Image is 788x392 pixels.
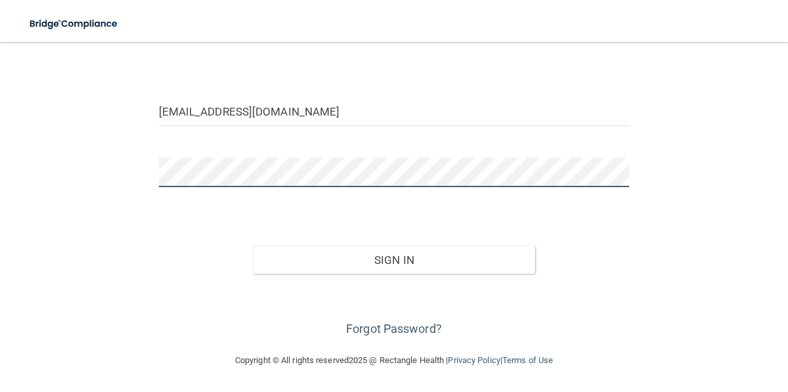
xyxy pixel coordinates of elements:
button: Sign In [253,246,535,274]
img: bridge_compliance_login_screen.278c3ca4.svg [20,11,129,37]
a: Privacy Policy [448,355,500,365]
a: Forgot Password? [346,322,442,336]
input: Email [159,97,630,126]
a: Terms of Use [502,355,553,365]
div: Copyright © All rights reserved 2025 @ Rectangle Health | | [154,339,634,381]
